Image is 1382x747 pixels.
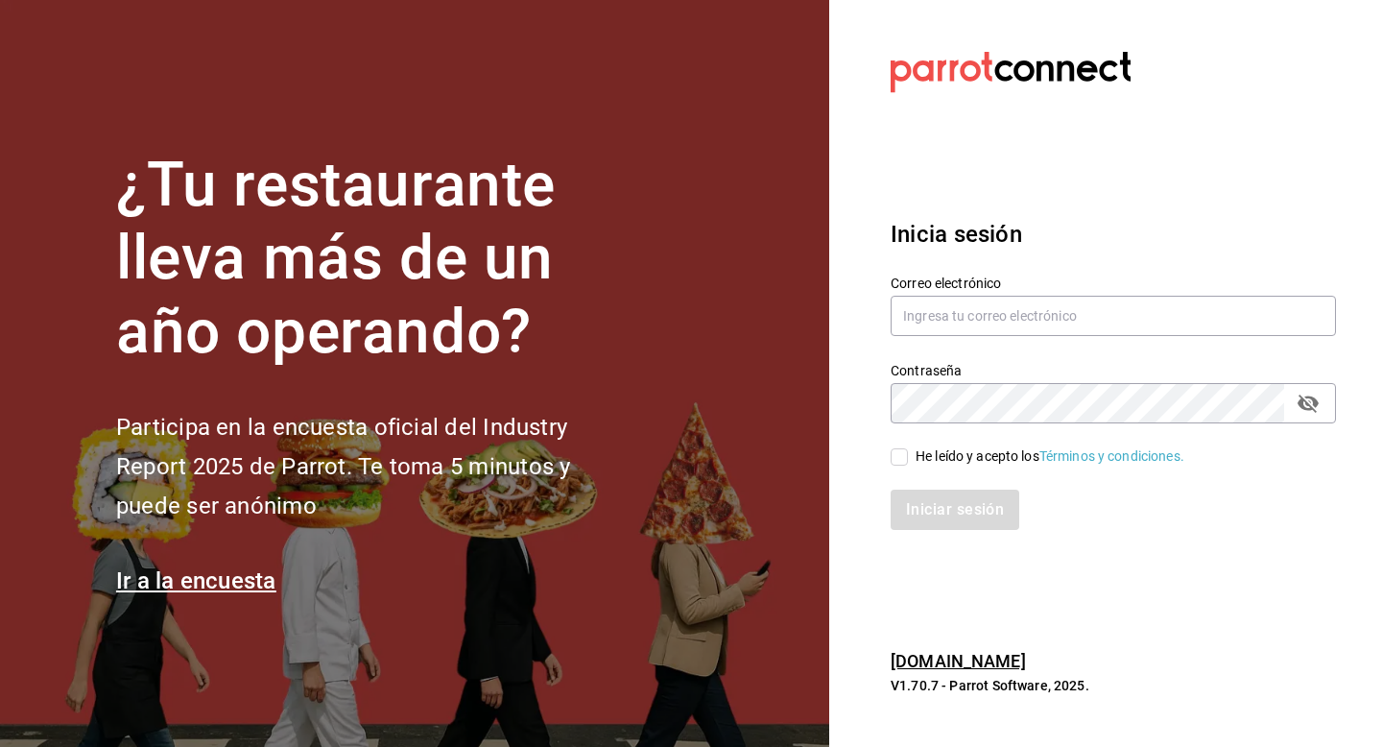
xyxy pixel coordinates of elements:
[891,296,1336,336] input: Ingresa tu correo electrónico
[891,217,1336,252] h3: Inicia sesión
[116,408,634,525] h2: Participa en la encuesta oficial del Industry Report 2025 de Parrot. Te toma 5 minutos y puede se...
[1292,387,1324,420] button: passwordField
[916,446,1184,467] div: He leído y acepto los
[116,149,634,370] h1: ¿Tu restaurante lleva más de un año operando?
[891,676,1336,695] p: V1.70.7 - Parrot Software, 2025.
[891,276,1336,289] label: Correo electrónico
[116,567,276,594] a: Ir a la encuesta
[891,651,1026,671] a: [DOMAIN_NAME]
[1039,448,1184,464] a: Términos y condiciones.
[891,363,1336,376] label: Contraseña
